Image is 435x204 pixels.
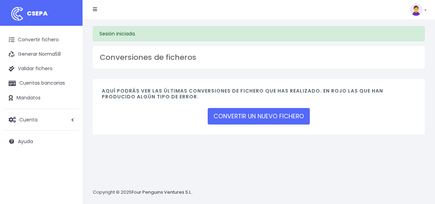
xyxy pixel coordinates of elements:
img: logo [9,5,26,22]
a: Validar fichero [3,62,79,76]
span: Cuenta [19,116,37,123]
span: Ayuda [18,138,33,145]
a: Generar Norma58 [3,47,79,62]
a: Ayuda [3,134,79,149]
a: Cuentas bancarias [3,76,79,90]
span: CSEPA [27,9,48,18]
div: Sesión iniciada. [93,26,425,41]
h3: Conversiones de ficheros [100,53,418,62]
a: CONVERTIR UN NUEVO FICHERO [208,108,310,125]
a: Convertir fichero [3,33,79,47]
a: Four Penguins Ventures S.L. [132,189,192,195]
h4: Aquí podrás ver las últimas conversiones de fichero que has realizado. En rojo las que han produc... [102,88,416,103]
p: Copyright © 2025 . [93,189,193,196]
img: profile [410,3,422,16]
a: Mandatos [3,91,79,105]
a: Cuenta [3,112,79,127]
